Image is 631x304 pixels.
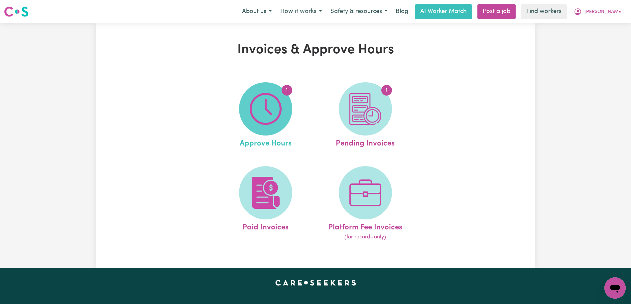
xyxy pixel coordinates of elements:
[326,5,392,19] button: Safety & resources
[242,219,289,233] span: Paid Invoices
[521,4,567,19] a: Find workers
[282,85,292,96] span: 1
[4,6,29,18] img: Careseekers logo
[275,280,356,285] a: Careseekers home page
[317,166,413,241] a: Platform Fee Invoices(for records only)
[218,166,314,241] a: Paid Invoices
[569,5,627,19] button: My Account
[240,136,292,150] span: Approve Hours
[604,277,626,299] iframe: Button to launch messaging window
[317,82,413,150] a: Pending Invoices
[173,42,458,58] h1: Invoices & Approve Hours
[392,4,412,19] a: Blog
[344,233,386,241] span: (for records only)
[336,136,395,150] span: Pending Invoices
[584,8,623,16] span: [PERSON_NAME]
[238,5,276,19] button: About us
[218,82,314,150] a: Approve Hours
[415,4,472,19] a: AI Worker Match
[477,4,516,19] a: Post a job
[381,85,392,96] span: 1
[4,4,29,19] a: Careseekers logo
[328,219,402,233] span: Platform Fee Invoices
[276,5,326,19] button: How it works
